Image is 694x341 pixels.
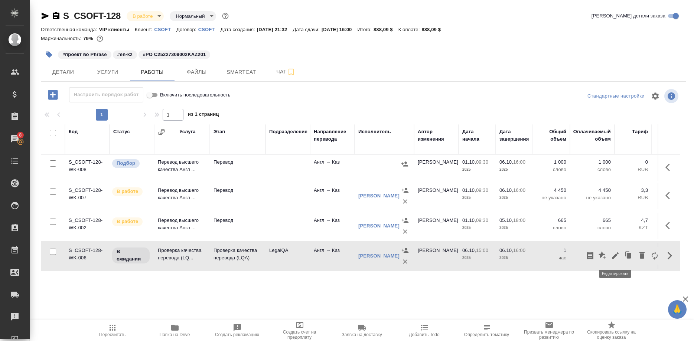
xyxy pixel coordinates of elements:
[134,68,170,77] span: Работы
[462,194,492,201] p: 2025
[322,27,358,32] p: [DATE] 16:00
[273,329,326,340] span: Создать счет на предоплату
[400,245,411,256] button: Назначить
[144,320,206,341] button: Папка на Drive
[287,68,296,76] svg: Подписаться
[661,187,679,204] button: Здесь прячутся важные кнопки
[476,247,488,253] p: 15:00
[62,51,107,58] p: #проект во Phrase
[99,332,126,337] span: Пересчитать
[537,187,566,194] p: 4 450
[661,158,679,176] button: Здесь прячутся важные кнопки
[358,193,400,199] a: [PERSON_NAME]
[198,26,221,32] a: CSOFT
[462,254,492,262] p: 2025
[476,217,488,223] p: 09:30
[537,166,566,173] p: слово
[580,320,643,341] button: Скопировать ссылку на оценку заказа
[170,11,216,21] div: В работе
[215,332,259,337] span: Создать рекламацию
[513,217,525,223] p: 18:00
[409,332,439,337] span: Добавить Todo
[268,320,331,341] button: Создать счет на предоплату
[400,256,411,267] button: Удалить
[414,183,459,209] td: [PERSON_NAME]
[158,128,165,136] button: Сгруппировать
[618,194,648,201] p: RUB
[214,247,262,262] p: Проверка качества перевода (LQA)
[358,223,400,229] a: [PERSON_NAME]
[655,187,689,194] p: 14 685
[573,128,611,143] div: Оплачиваемый объем
[499,194,529,201] p: 2025
[574,247,611,254] p: 1
[462,224,492,232] p: 2025
[69,128,78,135] div: Код
[537,224,566,232] p: слово
[476,187,488,193] p: 09:30
[584,247,596,265] button: Скопировать мини-бриф
[112,51,138,57] span: en-kz
[592,12,665,20] span: [PERSON_NAME] детали заказа
[65,155,110,181] td: S_CSOFT-128-WK-008
[655,158,689,166] p: 0
[618,224,648,232] p: KZT
[214,187,262,194] p: Перевод
[310,183,355,209] td: Англ → Каз
[111,217,150,227] div: Исполнитель выполняет работу
[214,217,262,224] p: Перевод
[586,91,646,102] div: split button
[130,13,155,19] button: В работе
[41,46,57,63] button: Добавить тэг
[499,217,513,223] p: 05.10,
[618,187,648,194] p: 3,3
[154,26,176,32] a: CSOFT
[537,128,566,143] div: Общий объем
[574,166,611,173] p: слово
[636,247,648,265] button: Удалить
[111,158,150,168] div: Можно подбирать исполнителей
[400,226,411,237] button: Удалить
[57,51,112,57] span: проект во Phrase
[65,213,110,239] td: S_CSOFT-128-WK-002
[176,27,198,32] p: Договор:
[618,158,648,166] p: 0
[655,217,689,224] p: 3 125,5
[596,247,609,265] button: Добавить оценку
[41,36,83,41] p: Маржинальность:
[99,27,135,32] p: VIP клиенты
[655,194,689,201] p: RUB
[668,300,687,319] button: 🙏
[127,11,164,21] div: В работе
[574,194,611,201] p: не указано
[173,13,207,19] button: Нормальный
[113,128,130,135] div: Статус
[257,27,293,32] p: [DATE] 21:32
[81,320,144,341] button: Пересчитать
[41,27,99,32] p: Ответственная команда:
[374,27,398,32] p: 888,09 $
[522,329,576,340] span: Призвать менеджера по развитию
[414,155,459,181] td: [PERSON_NAME]
[331,320,393,341] button: Заявка на доставку
[265,243,310,269] td: LegalQA
[462,187,476,193] p: 01.10,
[513,247,525,253] p: 16:00
[537,217,566,224] p: 665
[65,243,110,269] td: S_CSOFT-128-WK-006
[574,158,611,166] p: 1 000
[221,11,230,21] button: Доп статусы указывают на важность/срочность заказа
[310,213,355,239] td: Англ → Каз
[622,247,636,265] button: Клонировать
[224,68,259,77] span: Smartcat
[655,224,689,232] p: KZT
[537,194,566,201] p: не указано
[661,247,679,265] button: Скрыть кнопки
[117,51,133,58] p: #en-kz
[574,217,611,224] p: 665
[537,254,566,262] p: час
[574,254,611,262] p: час
[95,34,105,43] button: 3125.50 KZT; 15003.00 RUB;
[111,247,150,264] div: Исполнитель назначен, приступать к работе пока рано
[499,187,513,193] p: 06.10,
